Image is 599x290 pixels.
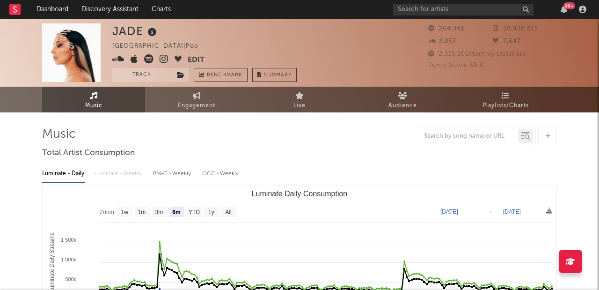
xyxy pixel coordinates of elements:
[428,38,456,45] span: 2,852
[112,41,209,52] div: [GEOGRAPHIC_DATA] | Pop
[293,100,306,112] span: Live
[428,51,526,57] span: 2,315,205 Monthly Listeners
[194,68,248,82] a: Benchmark
[188,54,205,66] button: Edit
[393,4,533,15] input: Search for artists
[252,68,297,82] button: Summary
[172,209,180,216] text: 6m
[61,257,77,262] text: 1 000k
[100,209,114,216] text: Zoom
[482,100,529,112] span: Playlists/Charts
[428,62,484,68] span: Jump Score: 68.0
[202,166,240,182] div: OCC - Weekly
[225,209,231,216] text: All
[121,209,129,216] text: 1w
[178,100,215,112] span: Engagement
[351,87,454,112] a: Audience
[454,87,557,112] a: Playlists/Charts
[112,23,159,39] div: JADE
[42,166,85,182] div: Luminate - Daily
[145,87,248,112] a: Engagement
[561,6,567,13] button: 99+
[189,209,200,216] text: YTD
[428,26,464,32] span: 264,341
[155,209,163,216] text: 3m
[85,100,102,112] span: Music
[493,26,538,32] span: 10,420,815
[264,73,292,78] span: Summary
[487,208,493,215] text: →
[112,68,171,82] button: Track
[252,190,348,198] text: Luminate Daily Consumption
[42,148,135,159] span: Total Artist Consumption
[208,209,214,216] text: 1y
[42,87,145,112] a: Music
[65,276,76,282] text: 500k
[440,208,458,215] text: [DATE]
[207,70,242,81] span: Benchmark
[153,166,193,182] div: BMAT - Weekly
[563,2,575,9] div: 99 +
[388,100,417,112] span: Audience
[248,87,351,112] a: Live
[138,209,146,216] text: 1m
[61,237,77,243] text: 1 500k
[493,38,521,45] span: 7,647
[503,208,521,215] text: [DATE]
[419,133,518,140] input: Search by song name or URL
